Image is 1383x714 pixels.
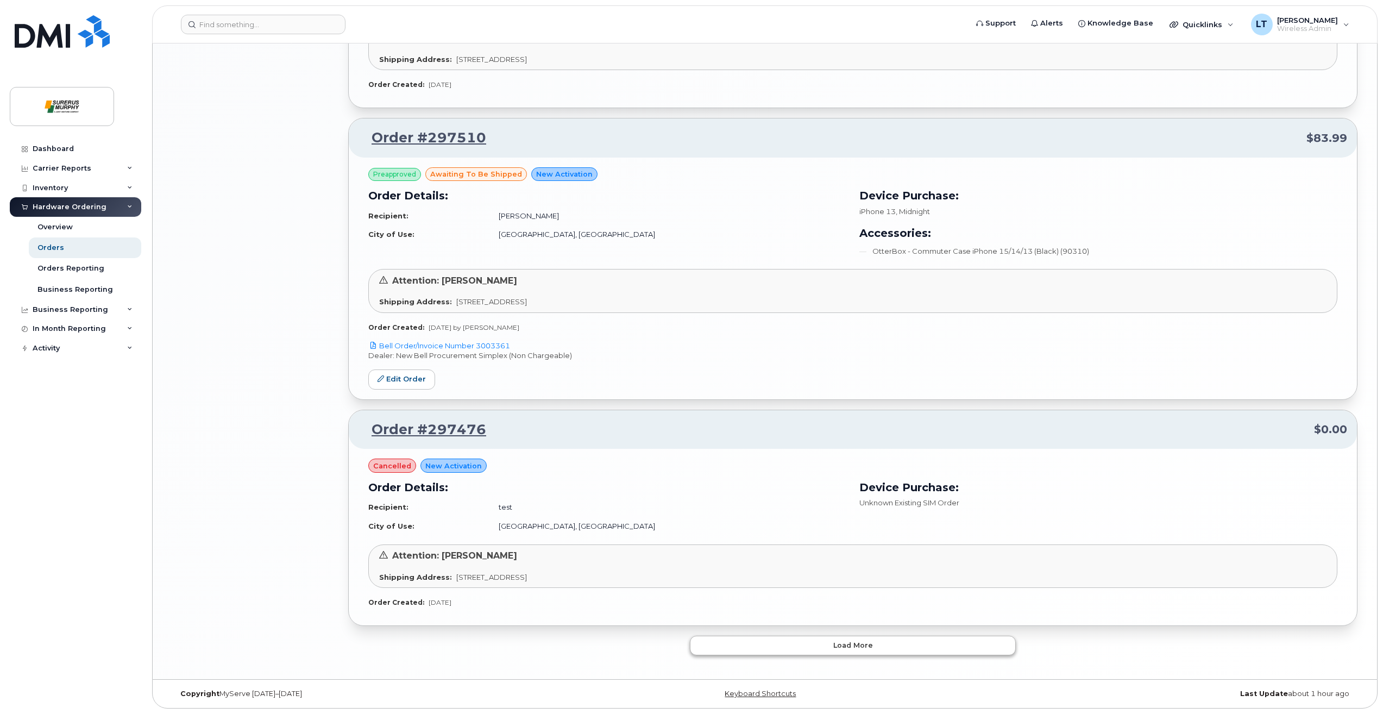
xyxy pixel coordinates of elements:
strong: Order Created: [368,323,424,331]
td: [GEOGRAPHIC_DATA], [GEOGRAPHIC_DATA] [489,225,846,244]
strong: Shipping Address: [379,297,452,306]
span: $83.99 [1306,130,1347,146]
strong: City of Use: [368,522,414,530]
span: Wireless Admin [1277,24,1338,33]
a: Bell Order/Invoice Number 3003361 [368,341,510,350]
span: Alerts [1040,18,1063,29]
li: OtterBox - Commuter Case iPhone 15/14/13 (Black) (90310) [859,246,1337,256]
span: Load more [833,640,873,650]
span: cancelled [373,461,411,471]
h3: Order Details: [368,479,846,496]
h3: Device Purchase: [859,187,1337,204]
strong: Order Created: [368,80,424,89]
span: [PERSON_NAME] [1277,16,1338,24]
span: [STREET_ADDRESS] [456,55,527,64]
span: LT [1256,18,1267,31]
span: [DATE] [429,80,451,89]
strong: Shipping Address: [379,573,452,581]
strong: Last Update [1240,690,1288,698]
td: [GEOGRAPHIC_DATA], [GEOGRAPHIC_DATA] [489,517,846,536]
span: Support [985,18,1016,29]
div: Luis Trigueros Granillo [1243,14,1357,35]
div: about 1 hour ago [963,690,1357,698]
span: [DATE] [429,598,451,606]
a: Order #297476 [359,420,486,440]
a: Knowledge Base [1071,12,1161,34]
a: Edit Order [368,369,435,390]
span: $0.00 [1314,422,1347,437]
strong: City of Use: [368,230,414,239]
span: Unknown Existing SIM Order [859,498,959,507]
span: iPhone 13 [859,207,896,216]
td: test [489,498,846,517]
span: New Activation [425,461,482,471]
h3: Device Purchase: [859,479,1337,496]
h3: Order Details: [368,187,846,204]
a: Alerts [1023,12,1071,34]
span: Quicklinks [1183,20,1222,29]
span: [DATE] by [PERSON_NAME] [429,323,519,331]
div: MyServe [DATE]–[DATE] [172,690,567,698]
strong: Recipient: [368,211,408,220]
strong: Shipping Address: [379,55,452,64]
span: [STREET_ADDRESS] [456,297,527,306]
div: Quicklinks [1162,14,1241,35]
button: Load more [690,636,1016,655]
span: awaiting to be shipped [430,169,522,179]
span: Knowledge Base [1087,18,1153,29]
td: [PERSON_NAME] [489,206,846,226]
span: , Midnight [896,207,930,216]
a: Order #297510 [359,128,486,148]
p: Dealer: New Bell Procurement Simplex (Non Chargeable) [368,350,1337,361]
strong: Recipient: [368,503,408,511]
input: Find something... [181,15,345,34]
span: Attention: [PERSON_NAME] [392,550,517,561]
h3: Accessories: [859,225,1337,241]
span: [STREET_ADDRESS] [456,573,527,581]
span: Preapproved [373,170,416,179]
span: Attention: [PERSON_NAME] [392,275,517,286]
strong: Copyright [180,690,219,698]
a: Support [969,12,1023,34]
a: Keyboard Shortcuts [725,690,796,698]
span: New Activation [536,169,593,179]
strong: Order Created: [368,598,424,606]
